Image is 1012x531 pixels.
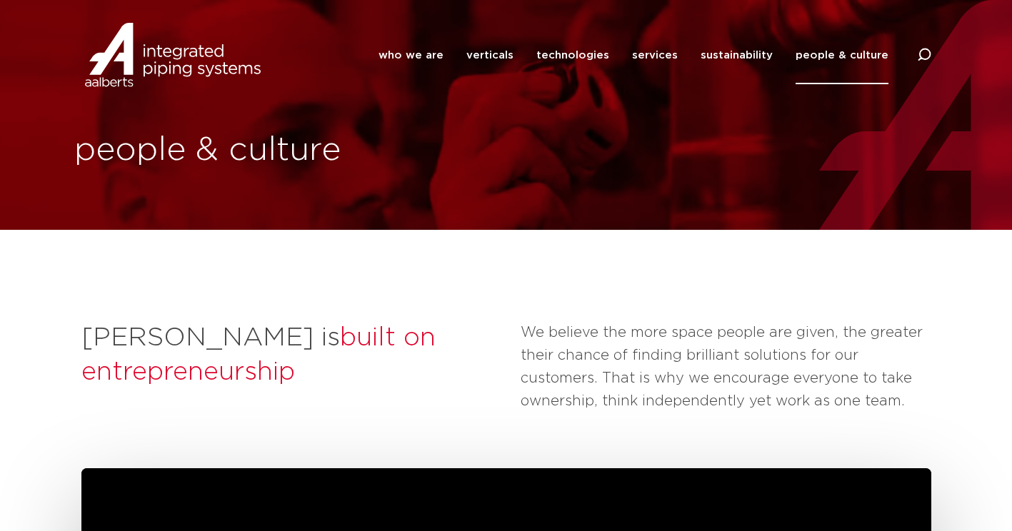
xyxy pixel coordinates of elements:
[466,26,513,84] a: verticals
[74,128,499,173] h1: people & culture
[521,321,931,413] p: We believe the more space people are given, the greater their chance of finding brilliant solutio...
[632,26,678,84] a: services
[81,321,506,390] h2: [PERSON_NAME] is
[379,26,888,84] nav: Menu
[536,26,609,84] a: technologies
[796,26,888,84] a: people & culture
[379,26,444,84] a: who we are
[701,26,773,84] a: sustainability
[81,325,436,385] span: built on entrepreneurship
